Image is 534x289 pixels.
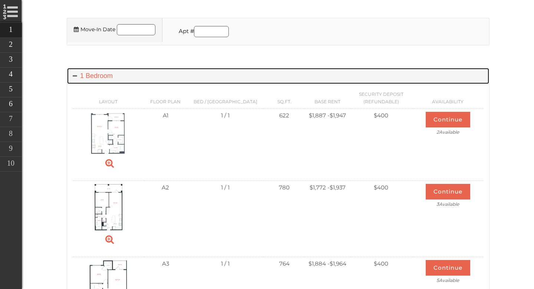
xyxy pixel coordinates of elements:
td: 1 / 1 [187,108,264,143]
td: A1 [144,108,187,143]
button: Continue [426,112,470,127]
span: Available [439,277,459,283]
th: Floor Plan [144,88,187,109]
td: $1,772 - $1,937 [305,181,350,217]
li: Apt # [177,26,231,39]
span: Available [439,129,459,135]
a: A1 [89,129,128,136]
td: 622 [264,108,305,143]
span: 2 [415,129,481,135]
a: Zoom [105,234,114,245]
th: Availability [412,88,484,109]
th: Layout [73,88,144,109]
a: 1 Bedroom [67,68,489,84]
a: A2 [94,203,123,210]
input: Move in date [117,24,155,35]
td: $1,887 - $1,947 [305,108,350,143]
a: A3 [89,279,128,286]
span: Available [439,201,459,207]
td: 780 [264,181,305,217]
img: Suite A Floorplan [94,184,123,231]
td: 1 / 1 [187,181,264,217]
label: Move-In Date [74,25,115,34]
span: 5 [415,277,481,283]
th: Security Deposit (Refundable) [350,88,412,109]
button: Continue [426,184,470,199]
th: Base Rent [305,88,350,109]
td: $400 [350,181,412,217]
a: Zoom [105,158,114,169]
button: Continue [426,260,470,276]
span: 3 [415,201,481,207]
td: $400 [350,108,412,143]
span: Sq.Ft. [277,99,291,104]
th: Bed / [GEOGRAPHIC_DATA] [187,88,264,109]
img: Suite A Floorplan [89,112,128,155]
input: Apartment number [194,26,229,37]
td: A2 [144,181,187,217]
